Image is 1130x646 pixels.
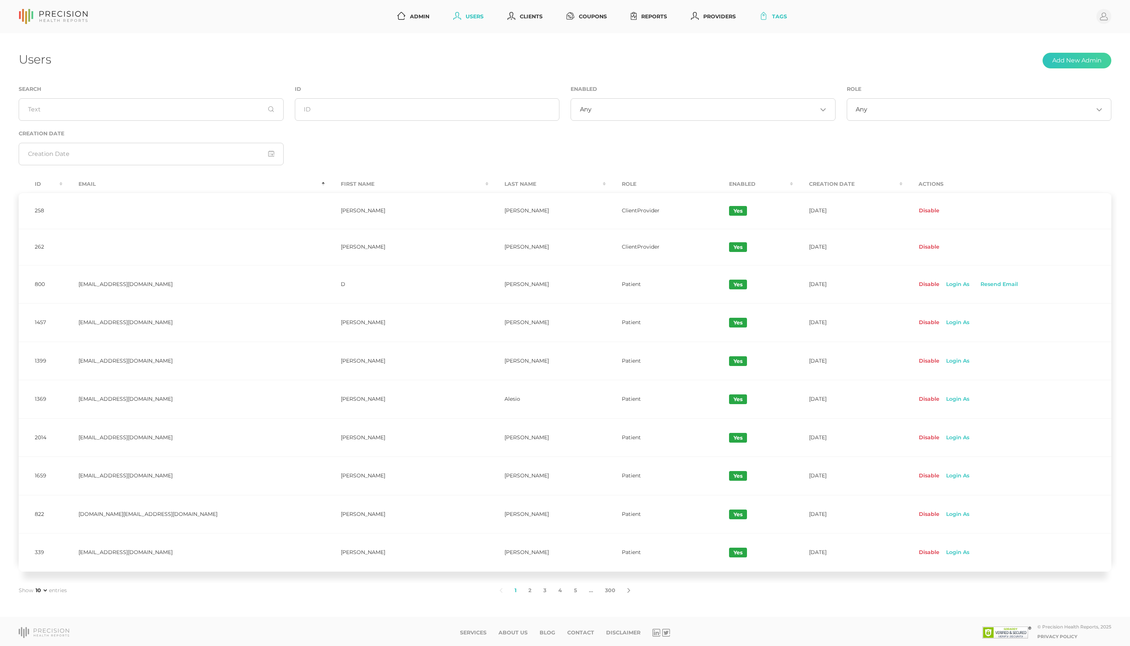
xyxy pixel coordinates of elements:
td: [EMAIL_ADDRESS][DOMAIN_NAME] [62,303,325,342]
td: [DATE] [793,495,902,533]
span: Yes [729,242,747,252]
a: Disable [918,472,940,480]
a: 300 [599,583,621,599]
a: Disable [918,511,940,518]
td: Patient [606,495,713,533]
a: Disable [918,396,940,403]
a: 2 [522,583,537,599]
td: [PERSON_NAME] [488,265,606,304]
td: ClientProvider [606,229,713,265]
td: [PERSON_NAME] [488,229,606,265]
td: [PERSON_NAME] [488,303,606,342]
td: [PERSON_NAME] [325,495,489,533]
td: [DATE] [793,380,902,418]
span: Yes [729,510,747,519]
a: About Us [498,630,528,636]
a: Login As [940,393,974,405]
td: [PERSON_NAME] [325,342,489,380]
th: First Name : activate to sort column ascending [325,176,489,193]
a: Clients [504,10,546,24]
a: Disable [918,357,940,365]
td: [EMAIL_ADDRESS][DOMAIN_NAME] [62,456,325,495]
td: Patient [606,303,713,342]
td: [PERSON_NAME] [325,303,489,342]
input: Text [19,98,284,121]
div: Search for option [847,98,1112,121]
a: 5 [568,583,583,599]
td: [DATE] [793,342,902,380]
a: Disable [918,243,940,251]
td: 1399 [19,342,62,380]
a: Admin [394,10,432,24]
td: 339 [19,533,62,572]
td: Patient [606,456,713,495]
a: Login As [940,470,974,482]
span: Yes [729,548,747,557]
span: Yes [729,394,747,404]
a: Coupons [564,10,610,24]
a: Login As [940,279,974,290]
a: Tags [757,10,790,24]
th: Email : activate to sort column descending [62,176,325,193]
span: Yes [729,356,747,366]
a: Login As [940,317,974,329]
a: 4 [552,583,568,599]
td: 262 [19,229,62,265]
a: Contact [567,630,594,636]
a: Disable [918,281,940,288]
a: Disable [918,549,940,556]
td: [DATE] [793,193,902,229]
td: 2014 [19,418,62,457]
td: Patient [606,342,713,380]
a: Reports [628,10,670,24]
span: Yes [729,206,747,216]
a: Login As [940,432,974,444]
label: Enabled [571,86,597,92]
a: Login As [940,508,974,520]
td: [PERSON_NAME] [488,533,606,572]
td: Patient [606,533,713,572]
a: Login As [940,355,974,367]
span: Yes [729,471,747,481]
label: Creation Date [19,130,64,137]
td: [EMAIL_ADDRESS][DOMAIN_NAME] [62,380,325,418]
input: Creation Date [19,143,284,165]
a: Users [450,10,487,24]
a: 3 [537,583,552,599]
td: Alesio [488,380,606,418]
th: Id : activate to sort column ascending [19,176,62,193]
span: Yes [729,280,747,289]
a: Disclaimer [606,630,640,636]
input: Search for option [592,106,818,113]
label: Show entries [19,587,67,594]
td: 258 [19,193,62,229]
th: Creation Date : activate to sort column ascending [793,176,902,193]
span: Yes [729,433,747,443]
td: [PERSON_NAME] [488,495,606,533]
td: [PERSON_NAME] [325,418,489,457]
input: ID [295,98,560,121]
a: Resend Email [974,279,1023,290]
td: ClientProvider [606,193,713,229]
td: [PERSON_NAME] [325,229,489,265]
td: [PERSON_NAME] [325,193,489,229]
th: Actions [902,176,1111,193]
a: Disable [918,207,940,215]
td: 1369 [19,380,62,418]
label: Role [847,86,861,92]
a: Blog [540,630,555,636]
td: Patient [606,380,713,418]
div: Search for option [571,98,836,121]
td: [PERSON_NAME] [325,533,489,572]
img: SSL site seal - click to verify [982,627,1031,639]
td: [DATE] [793,265,902,304]
h1: Users [19,52,51,67]
span: Any [856,106,867,113]
td: Patient [606,418,713,457]
a: Services [460,630,487,636]
td: [PERSON_NAME] [488,193,606,229]
button: Add New Admin [1043,53,1111,68]
td: 1659 [19,456,62,495]
td: 1457 [19,303,62,342]
td: [EMAIL_ADDRESS][DOMAIN_NAME] [62,342,325,380]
